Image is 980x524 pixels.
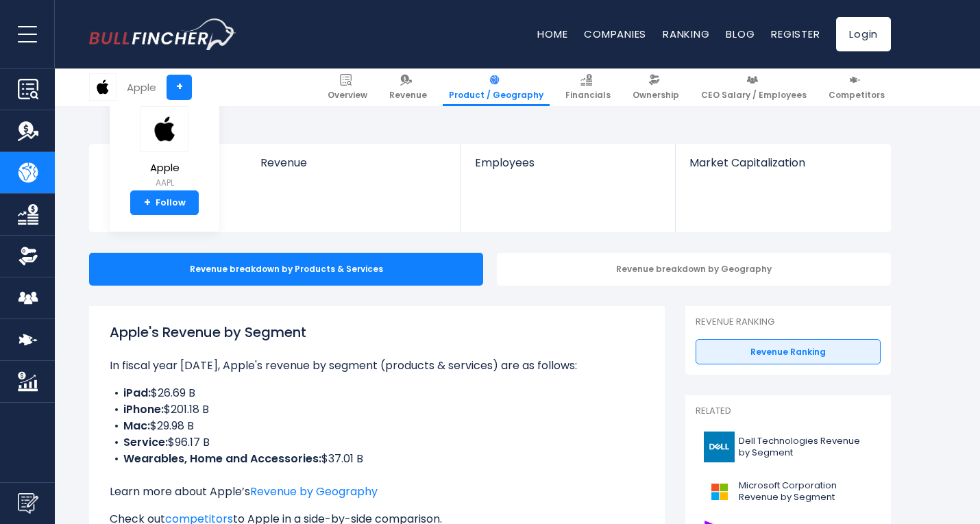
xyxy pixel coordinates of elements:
span: Ownership [633,90,679,101]
span: Revenue [260,156,448,169]
div: Revenue breakdown by Products & Services [89,253,483,286]
li: $201.18 B [110,401,644,418]
span: Overview [328,90,367,101]
img: Ownership [18,246,38,266]
small: AAPL [140,177,188,189]
span: Apple [140,162,188,174]
a: +Follow [130,190,199,215]
a: Blog [726,27,755,41]
b: iPad: [123,385,151,401]
div: Revenue breakdown by Geography [497,253,891,286]
a: Product / Geography [443,68,550,106]
a: Companies [584,27,646,41]
a: Revenue [247,144,461,192]
img: bullfincher logo [89,18,236,50]
span: CEO Salary / Employees [701,90,807,101]
a: Revenue Ranking [696,339,881,365]
a: Competitors [822,68,891,106]
p: Related [696,406,881,417]
a: Overview [321,68,373,106]
li: $37.01 B [110,451,644,467]
span: Market Capitalization [689,156,876,169]
b: Wearables, Home and Accessories: [123,451,321,466]
a: Revenue by Geography [250,484,378,499]
li: $26.69 B [110,385,644,401]
a: Market Capitalization [676,144,890,192]
img: AAPL logo [140,106,188,152]
a: Employees [461,144,674,192]
b: Mac: [123,418,150,434]
li: $29.98 B [110,418,644,434]
a: Go to homepage [89,18,236,50]
span: Dell Technologies Revenue by Segment [739,436,872,459]
a: CEO Salary / Employees [695,68,813,106]
div: Apple [127,79,156,95]
span: Product / Geography [449,90,543,101]
span: Revenue [389,90,427,101]
b: Service: [123,434,168,450]
p: In fiscal year [DATE], Apple's revenue by segment (products & services) are as follows: [110,358,644,374]
a: Financials [559,68,617,106]
img: MSFT logo [704,476,735,507]
a: Login [836,17,891,51]
li: $96.17 B [110,434,644,451]
a: Revenue [383,68,433,106]
a: Register [771,27,820,41]
b: iPhone: [123,401,164,417]
span: Financials [565,90,611,101]
img: DELL logo [704,432,735,462]
span: Employees [475,156,661,169]
p: Learn more about Apple’s [110,484,644,500]
a: Dell Technologies Revenue by Segment [696,428,881,466]
a: Ranking [663,27,709,41]
h1: Apple's Revenue by Segment [110,322,644,342]
img: AAPL logo [90,74,116,100]
a: + [167,75,192,100]
a: Ownership [626,68,685,106]
strong: + [144,197,151,209]
a: Apple AAPL [140,105,189,191]
p: Revenue Ranking [696,316,881,328]
span: Microsoft Corporation Revenue by Segment [739,480,872,503]
span: Competitors [829,90,885,101]
a: Home [537,27,567,41]
a: Microsoft Corporation Revenue by Segment [696,473,881,510]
